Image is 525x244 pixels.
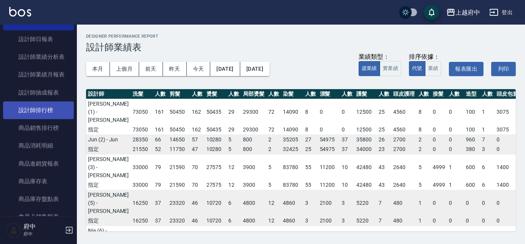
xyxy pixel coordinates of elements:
td: 36950 [131,226,153,244]
th: 人數 [190,89,204,99]
td: 0 [464,216,480,226]
td: 25 [377,99,391,125]
td: 0 [431,226,447,244]
h2: Designer Performance Report [86,34,516,39]
td: 29300 [241,99,266,125]
td: 0 [480,190,495,216]
td: 10 [340,180,354,190]
td: 16250 [131,190,153,216]
th: 漂髮 [318,89,340,99]
td: 2700 [391,144,417,154]
th: 人數 [340,89,354,99]
th: 人數 [153,89,168,99]
td: 480 [391,216,417,226]
td: 43 [377,154,391,180]
th: 護髮 [354,89,377,99]
td: 42480 [354,154,377,180]
td: 17 [377,226,391,244]
td: 70 [190,180,204,190]
button: save [424,5,439,20]
td: 66 [153,134,168,144]
a: 商品庫存盤點表 [3,190,74,208]
td: 78 [153,226,168,244]
a: 商品銷售排行榜 [3,119,74,137]
td: 指定 [86,180,131,190]
img: Logo [9,7,31,17]
td: 12 [226,180,241,190]
td: 7 [226,226,241,244]
td: 50435 [204,99,227,125]
td: 4560 [391,99,417,125]
td: [PERSON_NAME] (1) - [PERSON_NAME] [86,99,131,125]
td: 5 [266,154,281,180]
td: 0 [495,216,520,226]
button: 本月 [86,62,110,76]
td: 35205 [281,134,303,144]
td: 4800 [241,216,266,226]
td: 72 [266,99,281,125]
td: 14090 [281,99,303,125]
button: 代號 [409,61,425,76]
td: 0 [447,134,464,144]
td: Nia (6) - [PERSON_NAME] [86,226,131,244]
th: 人數 [226,89,241,99]
th: 燙髮 [204,89,227,99]
td: 12 [226,154,241,180]
th: 染髮 [281,89,303,99]
p: 府中 [23,231,63,237]
td: 0 [447,226,464,244]
td: 0 [431,134,447,144]
td: 3075 [495,125,520,135]
td: 27575 [204,154,227,180]
td: 17350 [168,226,190,244]
td: 29300 [241,125,266,135]
td: 1500 [495,226,520,244]
td: 600 [464,154,480,180]
td: 47 [190,144,204,154]
td: 1 [480,99,495,125]
th: 接髮 [431,89,447,99]
button: 列印 [491,62,516,76]
td: [PERSON_NAME] (3) - [PERSON_NAME] [86,154,131,180]
td: 5 [417,154,431,180]
td: 指定 [86,216,131,226]
td: 0 [431,190,447,216]
td: 0 [495,134,520,144]
td: 37 [153,216,168,226]
button: 上個月 [110,62,139,76]
td: 3 [340,190,354,216]
td: 23 [377,144,391,154]
td: 7 [377,190,391,216]
td: 2 [266,134,281,144]
td: 0 [318,99,340,125]
td: 10720 [204,190,227,216]
th: 人數 [447,89,464,99]
td: 27575 [204,180,227,190]
button: [DATE] [240,62,269,76]
a: 設計師排行榜 [3,101,74,119]
td: 8 [417,125,431,135]
h5: 府中 [23,223,63,231]
td: 55 [303,154,318,180]
td: 0 [447,125,464,135]
td: 50450 [168,125,190,135]
td: 37 [340,144,354,154]
td: 0 [431,144,447,154]
button: [DATE] [210,62,240,76]
td: 11820 [204,226,227,244]
td: 70 [190,154,204,180]
td: 380 [464,144,480,154]
td: 800 [241,144,266,154]
td: 29 [226,125,241,135]
a: 設計師業績月報表 [3,66,74,83]
th: 頭皮護理 [391,89,417,99]
td: 1 [417,190,431,216]
th: 設計師 [86,89,131,99]
td: 4860 [281,216,303,226]
td: 8 [303,125,318,135]
td: 0 [447,144,464,154]
button: 上越府中 [443,5,483,20]
td: 8 [303,99,318,125]
td: 7 [377,216,391,226]
td: 10280 [204,144,227,154]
